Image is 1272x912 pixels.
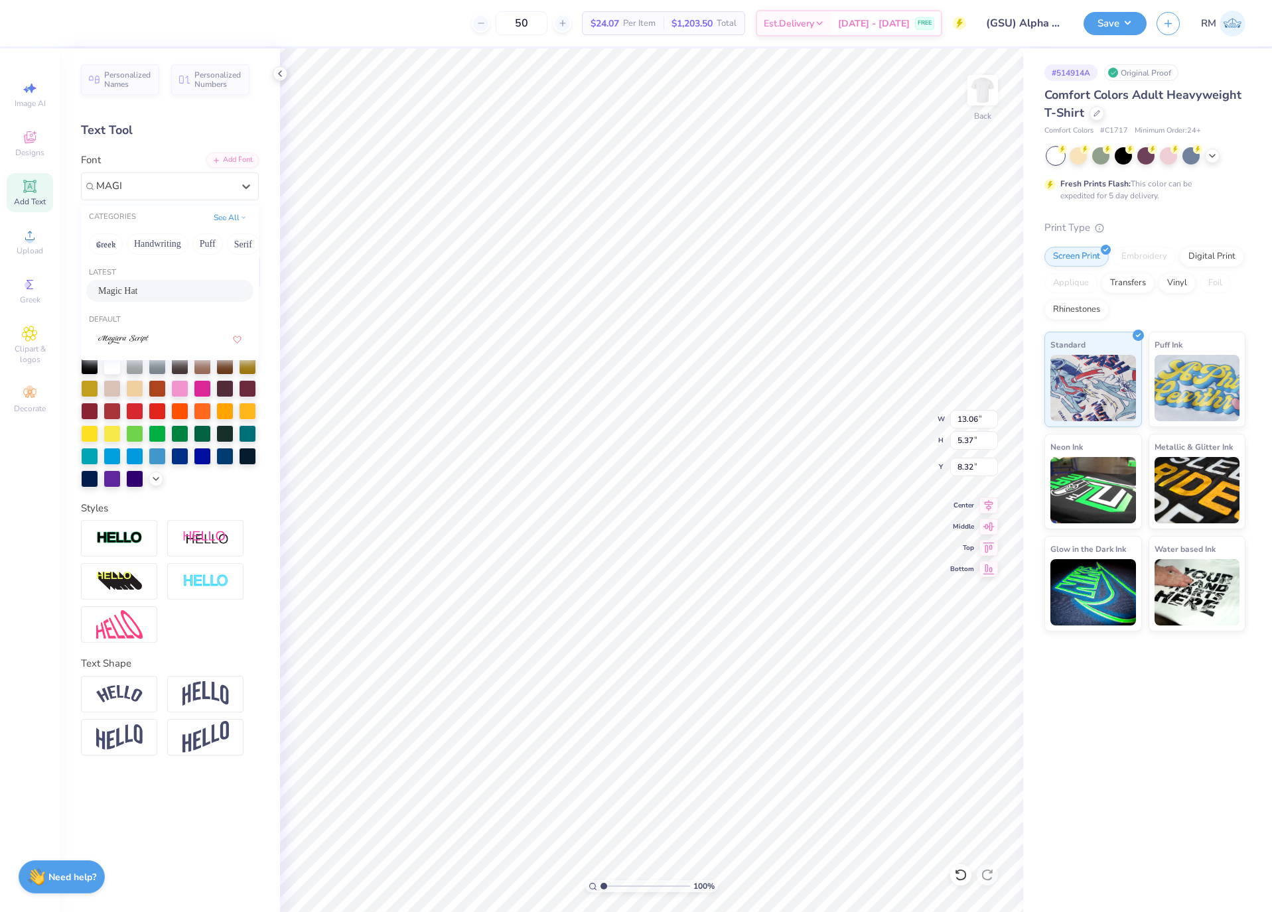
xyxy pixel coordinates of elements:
[81,656,259,671] div: Text Shape
[81,501,259,516] div: Styles
[89,212,136,223] div: CATEGORIES
[1101,273,1155,293] div: Transfers
[96,610,143,639] img: Free Distort
[1155,440,1233,454] span: Metallic & Glitter Ink
[81,121,259,139] div: Text Tool
[1060,178,1224,202] div: This color can be expedited for 5 day delivery.
[1050,457,1136,523] img: Neon Ink
[1200,273,1231,293] div: Foil
[976,10,1074,36] input: Untitled Design
[950,564,974,574] span: Bottom
[1180,247,1244,267] div: Digital Print
[969,77,996,103] img: Back
[1060,178,1131,189] strong: Fresh Prints Flash:
[764,17,814,31] span: Est. Delivery
[1113,247,1176,267] div: Embroidery
[1044,87,1241,121] span: Comfort Colors Adult Heavyweight T-Shirt
[838,17,910,31] span: [DATE] - [DATE]
[96,724,143,750] img: Flag
[1135,125,1201,137] span: Minimum Order: 24 +
[1159,273,1196,293] div: Vinyl
[96,685,143,703] img: Arc
[206,153,259,168] div: Add Font
[717,17,737,31] span: Total
[1050,559,1136,625] img: Glow in the Dark Ink
[17,245,43,256] span: Upload
[89,233,123,255] button: Greek
[15,147,44,158] span: Designs
[81,267,259,279] div: Latest
[1050,355,1136,421] img: Standard
[1155,542,1216,556] span: Water based Ink
[1050,542,1126,556] span: Glow in the Dark Ink
[1044,273,1097,293] div: Applique
[1104,64,1178,81] div: Original Proof
[14,196,46,207] span: Add Text
[950,522,974,531] span: Middle
[1201,16,1216,31] span: RM
[1220,11,1245,36] img: Ronald Manipon
[974,110,991,122] div: Back
[1155,355,1240,421] img: Puff Ink
[1155,559,1240,625] img: Water based Ink
[1044,247,1109,267] div: Screen Print
[182,530,229,547] img: Shadow
[20,294,40,305] span: Greek
[918,19,932,28] span: FREE
[623,17,656,31] span: Per Item
[1050,338,1086,352] span: Standard
[96,571,143,592] img: 3d Illusion
[1100,125,1128,137] span: # C1717
[182,574,229,589] img: Negative Space
[950,501,974,510] span: Center
[14,403,46,414] span: Decorate
[98,335,149,344] img: Magiera Script
[194,70,242,89] span: Personalized Numbers
[671,17,713,31] span: $1,203.50
[182,721,229,753] img: Rise
[15,98,46,109] span: Image AI
[591,17,619,31] span: $24.07
[693,880,715,892] span: 100 %
[1084,12,1147,35] button: Save
[1050,440,1083,454] span: Neon Ink
[98,284,137,298] span: Magic Hat
[1155,457,1240,523] img: Metallic & Glitter Ink
[1044,300,1109,320] div: Rhinestones
[192,233,223,255] button: Puff
[1044,125,1094,137] span: Comfort Colors
[1044,64,1097,81] div: # 514914A
[127,233,188,255] button: Handwriting
[1201,11,1245,36] a: RM
[210,211,251,224] button: See All
[104,70,151,89] span: Personalized Names
[1044,220,1245,235] div: Print Type
[182,681,229,706] img: Arch
[48,871,96,883] strong: Need help?
[496,11,547,35] input: – –
[950,543,974,553] span: Top
[81,153,101,168] label: Font
[1155,338,1182,352] span: Puff Ink
[81,314,259,326] div: Default
[227,233,259,255] button: Serif
[96,531,143,546] img: Stroke
[7,344,53,365] span: Clipart & logos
